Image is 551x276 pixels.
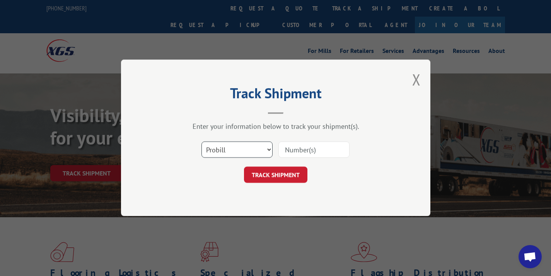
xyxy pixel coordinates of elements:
input: Number(s) [278,142,350,158]
div: Open chat [519,245,542,268]
div: Enter your information below to track your shipment(s). [160,122,392,131]
button: Close modal [412,69,421,90]
button: TRACK SHIPMENT [244,167,307,183]
h2: Track Shipment [160,88,392,102]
